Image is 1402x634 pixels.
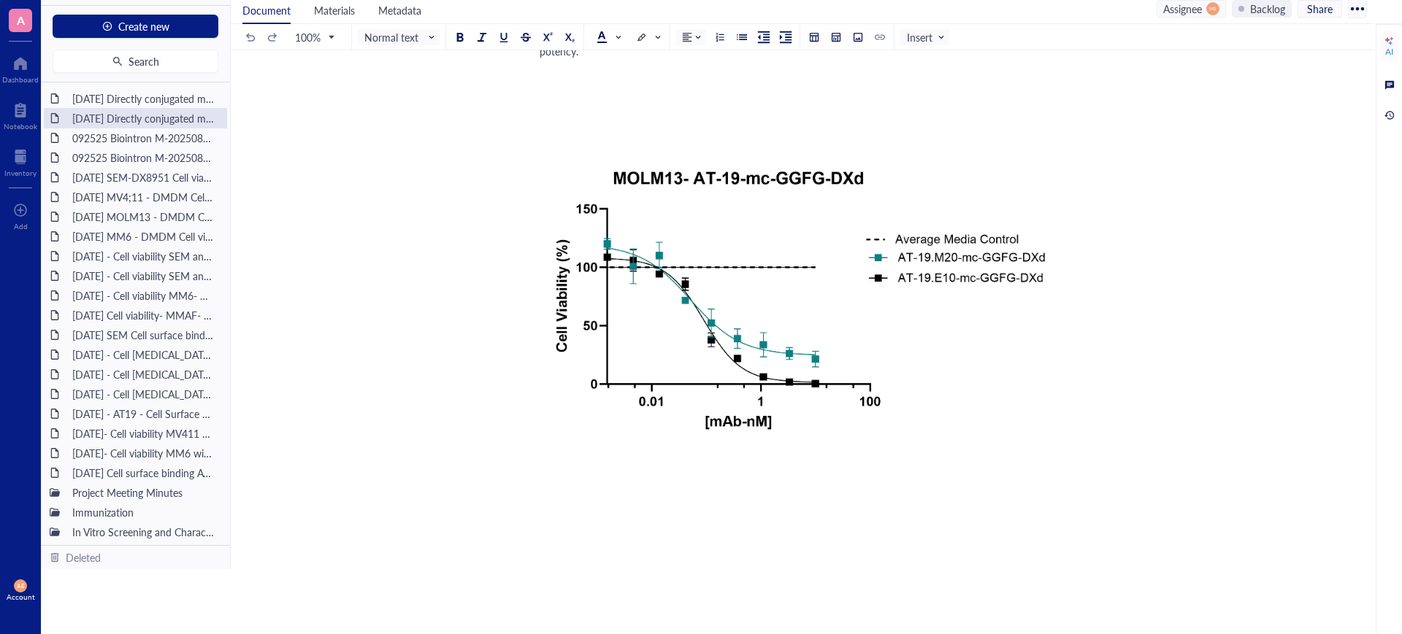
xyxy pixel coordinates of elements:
span: Share [1307,2,1333,15]
div: [DATE] - Cell [MEDICAL_DATA]- MOLM-13 (AML cell line) [66,364,221,384]
div: [DATE]- Cell viability MV411 with and without IgG Blocking - DX8951 [66,423,221,444]
div: [DATE] - Cell [MEDICAL_DATA]- MV4,11 (AML cell line) [66,384,221,404]
div: [DATE] MM6 - DMDM Cell viability [66,226,221,247]
a: Notebook [4,98,37,131]
div: Dashboard [2,75,39,84]
div: Add [14,222,28,231]
div: [DATE] Directly conjugated mc-GGFG-DXD MV4;11 - SEM and MM6 cell lines- Biointron mAbs directrly ... [66,88,221,109]
span: 100% [295,31,334,44]
div: [DATE] SEM Cell surface binding [66,325,221,345]
span: Search [129,55,159,67]
span: MD [1209,6,1217,11]
a: Inventory [4,145,37,177]
button: Search [53,50,218,73]
div: AI [1385,46,1393,58]
div: Murine [77,541,221,562]
div: Backlog [1250,1,1285,17]
img: genemod-experiment-image [540,155,1060,444]
div: [DATE] Cell surface binding AT19 on SEM, RS411 and MV411 cell line [66,463,221,483]
span: Materials [314,3,355,18]
div: [DATE]- Cell viability MM6 with and without IgG Blocking - DX8951 [66,443,221,463]
div: Project Meeting Minutes [66,482,221,503]
span: Normal text [364,31,436,44]
div: [DATE] - Cell viability SEM and [GEOGRAPHIC_DATA]; 411- DMDM [66,266,221,286]
div: Inventory [4,169,37,177]
div: Notebook [4,122,37,131]
a: Dashboard [2,52,39,84]
span: Document [242,3,291,18]
div: 092525 Biointron M-202508132759 [66,147,221,168]
button: Create new [53,15,218,38]
div: [DATE] MV4;11 - DMDM Cell viability [66,187,221,207]
div: Assignee [1163,1,1202,17]
div: [DATE] MOLM13 - DMDM Cell viability [66,206,221,227]
span: Metadata [378,3,421,18]
div: Account [7,592,35,601]
div: [DATE] - Cell viability MM6- MMAF [66,285,221,306]
div: [DATE] - Cell viability SEM and RS; 411- DMDM with Fc block (needs to be completed) [66,246,221,266]
div: Immunization [66,502,221,522]
span: AE [17,582,24,589]
div: 092525 Biointron M-202508133026 [66,128,221,148]
div: [DATE] Directly conjugated mc-GGFG-DXd - Cell [MEDICAL_DATA]-MOML13 and RS411 cell lines- Biointr... [66,108,221,128]
div: In Vitro Screening and Characterization [66,522,221,542]
div: Deleted [66,549,101,565]
div: [DATE] Cell viability- MMAF- SEM and MV4,11 [66,305,221,325]
span: A [17,11,25,29]
div: [DATE] - Cell [MEDICAL_DATA]- MOLM-13 (AML cell line) [66,344,221,365]
div: [DATE] - AT19 - Cell Surface Binding assay on hFLT3 Transfected [MEDICAL_DATA] Cells (24 hours) [66,403,221,424]
span: Insert [907,31,946,44]
span: Create new [118,20,169,32]
div: [DATE] SEM-DX8951 Cell viability [66,167,221,188]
